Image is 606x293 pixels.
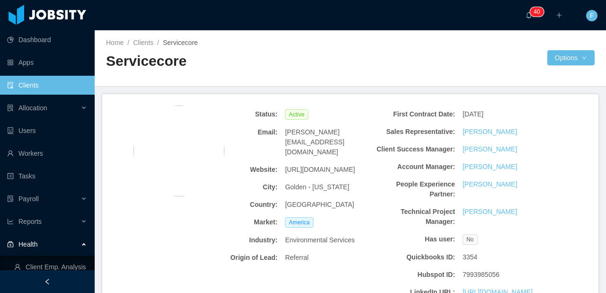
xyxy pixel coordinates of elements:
[463,234,477,245] span: No
[526,12,532,18] i: icon: bell
[463,270,499,280] span: 7993985056
[196,165,278,175] b: Website:
[463,252,477,262] span: 3354
[374,127,455,137] b: Sales Representative:
[18,240,37,248] span: Health
[196,200,278,210] b: Country:
[7,121,87,140] a: icon: robotUsers
[7,241,14,248] i: icon: medicine-box
[285,200,354,210] span: [GEOGRAPHIC_DATA]
[133,39,153,46] a: Clients
[463,162,517,172] a: [PERSON_NAME]
[127,39,129,46] span: /
[374,234,455,244] b: Has user:
[196,182,278,192] b: City:
[374,162,455,172] b: Account Manager:
[285,182,349,192] span: Golden - [US_STATE]
[157,39,159,46] span: /
[374,144,455,154] b: Client Success Manager:
[18,195,39,203] span: Payroll
[463,207,517,217] a: [PERSON_NAME]
[374,270,455,280] b: Hubspot ID:
[374,179,455,199] b: People Experience Partner:
[530,7,544,17] sup: 40
[196,109,278,119] b: Status:
[18,104,47,112] span: Allocation
[7,30,87,49] a: icon: pie-chartDashboard
[547,50,595,65] button: Optionsicon: down
[463,127,517,137] a: [PERSON_NAME]
[556,12,562,18] i: icon: plus
[18,218,42,225] span: Reports
[7,76,87,95] a: icon: auditClients
[134,106,224,196] img: 3c97d570-dade-11ec-a5bc-bdfb753cfd6b_62d03c7b8e3c9-400w.png
[196,253,278,263] b: Origin of Lead:
[7,105,14,111] i: icon: solution
[7,218,14,225] i: icon: line-chart
[590,10,594,21] span: F
[14,257,87,276] a: icon: userClient Emp. Analysis
[7,195,14,202] i: icon: file-protect
[463,144,517,154] a: [PERSON_NAME]
[459,106,548,123] div: [DATE]
[285,127,366,157] span: [PERSON_NAME][EMAIL_ADDRESS][DOMAIN_NAME]
[285,165,355,175] span: [URL][DOMAIN_NAME]
[196,235,278,245] b: Industry:
[285,235,355,245] span: Environmental Services
[106,52,350,71] h2: Servicecore
[7,53,87,72] a: icon: appstoreApps
[285,109,308,120] span: Active
[196,217,278,227] b: Market:
[374,207,455,227] b: Technical Project Manager:
[7,144,87,163] a: icon: userWorkers
[106,39,124,46] a: Home
[285,217,313,228] span: America
[537,7,540,17] p: 0
[7,167,87,186] a: icon: profileTasks
[196,127,278,137] b: Email:
[374,109,455,119] b: First Contract Date:
[285,253,309,263] span: Referral
[374,252,455,262] b: Quickbooks ID:
[534,7,537,17] p: 4
[463,179,517,189] a: [PERSON_NAME]
[163,39,198,46] span: Servicecore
